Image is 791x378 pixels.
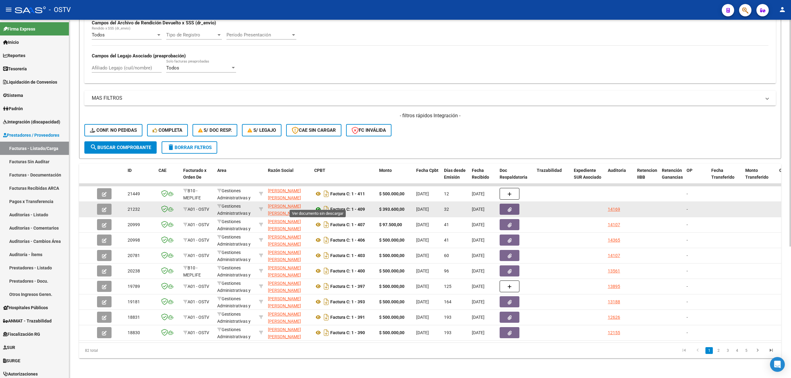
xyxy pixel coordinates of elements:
button: Conf. no pedidas [84,124,142,136]
strong: Factura C: 1 - 400 [330,268,365,273]
strong: Campos del Archivo de Rendición Devuelto x SSS (dr_envio) [92,20,216,26]
span: [PERSON_NAME] [PERSON_NAME] [268,265,301,277]
span: Gestiones Administrativas y Otros [217,204,251,223]
strong: Campos del Legajo Asociado (preaprobación) [92,53,186,59]
button: S/ Doc Resp. [192,124,238,136]
span: [DATE] [472,284,484,289]
span: [DATE] [416,238,429,243]
button: Borrar Filtros [162,141,217,154]
span: ID [128,168,132,173]
span: A01 - OSTV [188,253,209,258]
button: Buscar Comprobante [84,141,157,154]
span: [DATE] [472,330,484,335]
span: Gestiones Administrativas y Otros [217,265,251,285]
button: CAE SIN CARGAR [286,124,341,136]
a: 1 [705,347,713,354]
strong: $ 500.000,00 [379,191,404,196]
span: [DATE] [416,207,429,212]
span: Gestiones Administrativas y Otros [217,250,251,269]
span: 20998 [128,238,140,243]
span: B10 - MEPLIFE SALUD SRL (TAU) [183,265,205,291]
span: 193 [444,315,451,320]
button: FC Inválida [346,124,391,136]
span: 32 [444,207,449,212]
span: Reportes [3,52,25,59]
span: - [687,330,688,335]
span: Gestiones Administrativas y Otros [217,219,251,238]
span: 21449 [128,191,140,196]
div: 13895 [608,283,620,290]
mat-icon: delete [167,143,175,151]
div: 13188 [608,298,620,305]
span: [PERSON_NAME] [PERSON_NAME] [268,296,301,308]
strong: Factura C: 1 - 393 [330,299,365,304]
span: Retención Ganancias [662,168,683,180]
span: - [687,315,688,320]
strong: $ 500.000,00 [379,284,404,289]
button: Completa [147,124,188,136]
span: - [687,207,688,212]
div: 14107 [608,221,620,228]
i: Descargar documento [322,204,330,214]
span: 164 [444,299,451,304]
datatable-header-cell: CAE [156,164,181,191]
strong: Factura C: 1 - 403 [330,253,365,258]
div: 27289970962 [268,326,309,339]
strong: Factura C: 1 - 390 [330,330,365,335]
span: Tesorería [3,65,27,72]
span: [DATE] [472,299,484,304]
datatable-header-cell: Facturado x Orden De [181,164,215,191]
strong: $ 500.000,00 [379,330,404,335]
span: 20781 [128,253,140,258]
span: Todos [166,65,179,71]
span: - [687,284,688,289]
div: Open Intercom Messenger [770,357,785,372]
span: 21232 [128,207,140,212]
span: - [687,268,688,273]
datatable-header-cell: Expediente SUR Asociado [571,164,605,191]
div: 27289970962 [268,280,309,293]
span: OP [687,168,692,173]
strong: $ 500.000,00 [379,315,404,320]
datatable-header-cell: Monto [377,164,414,191]
span: [DATE] [472,238,484,243]
a: go to first page [678,347,690,354]
span: Conf. no pedidas [90,127,137,133]
span: Todos [92,32,105,38]
span: [DATE] [472,253,484,258]
span: Razón Social [268,168,294,173]
strong: Factura C: 1 - 391 [330,315,365,320]
li: page 5 [742,345,751,356]
span: Doc Respaldatoria [500,168,527,180]
span: Gestiones Administrativas y Otros [217,296,251,315]
span: 41 [444,238,449,243]
span: B10 - MEPLIFE SALUD SRL (TAU) [183,188,205,214]
span: [DATE] [472,191,484,196]
span: [DATE] [416,253,429,258]
span: Expediente SUR Asociado [574,168,601,180]
span: Liquidación de Convenios [3,79,57,85]
span: [PERSON_NAME] [PERSON_NAME] [268,281,301,293]
strong: $ 500.000,00 [379,299,404,304]
span: Monto [379,168,392,173]
li: page 3 [723,345,732,356]
strong: $ 500.000,00 [379,253,404,258]
datatable-header-cell: Auditoria [605,164,635,191]
i: Descargar documento [322,297,330,307]
a: 3 [724,347,731,354]
span: SUR [3,344,15,351]
li: page 4 [732,345,742,356]
span: Completa [153,127,182,133]
span: - [687,222,688,227]
span: 20999 [128,222,140,227]
span: S/ legajo [247,127,276,133]
span: Auditoria [608,168,626,173]
span: [DATE] [416,191,429,196]
span: [DATE] [416,315,429,320]
a: go to previous page [692,347,704,354]
span: A01 - OSTV [188,207,209,212]
span: Días desde Emisión [444,168,466,180]
i: Descargar documento [322,328,330,338]
span: - [687,191,688,196]
datatable-header-cell: Fecha Cpbt [414,164,442,191]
